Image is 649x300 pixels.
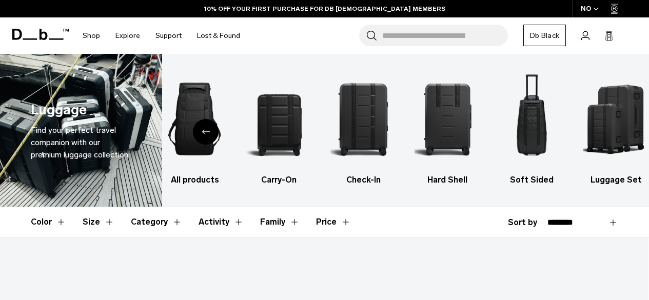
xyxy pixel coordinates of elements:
[583,69,649,169] img: Db
[316,207,351,237] button: Toggle Price
[193,119,219,145] div: Previous slide
[115,17,140,54] a: Explore
[83,17,100,54] a: Shop
[583,174,649,186] h3: Luggage Set
[162,69,228,186] li: 1 / 6
[583,69,649,186] li: 6 / 6
[499,174,565,186] h3: Soft Sided
[31,99,87,121] h1: Luggage
[246,69,312,169] img: Db
[415,69,481,186] a: Db Hard Shell
[523,25,566,46] a: Db Black
[583,69,649,186] a: Db Luggage Set
[75,17,248,54] nav: Main Navigation
[330,69,397,186] li: 3 / 6
[499,69,565,186] li: 5 / 6
[199,207,244,237] button: Toggle Filter
[162,174,228,186] h3: All products
[162,69,228,186] a: Db All products
[246,69,312,186] a: Db Carry-On
[499,69,565,186] a: Db Soft Sided
[330,69,397,186] a: Db Check-In
[415,69,481,169] img: Db
[499,69,565,169] img: Db
[330,69,397,169] img: Db
[330,174,397,186] h3: Check-In
[197,17,240,54] a: Lost & Found
[131,207,182,237] button: Toggle Filter
[246,69,312,186] li: 2 / 6
[31,207,66,237] button: Toggle Filter
[162,69,228,169] img: Db
[260,207,300,237] button: Toggle Filter
[155,17,182,54] a: Support
[246,174,312,186] h3: Carry-On
[415,69,481,186] li: 4 / 6
[204,4,445,13] a: 10% OFF YOUR FIRST PURCHASE FOR DB [DEMOGRAPHIC_DATA] MEMBERS
[415,174,481,186] h3: Hard Shell
[83,207,114,237] button: Toggle Filter
[31,125,130,159] span: Find your perfect travel companion with our premium luggage collection.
